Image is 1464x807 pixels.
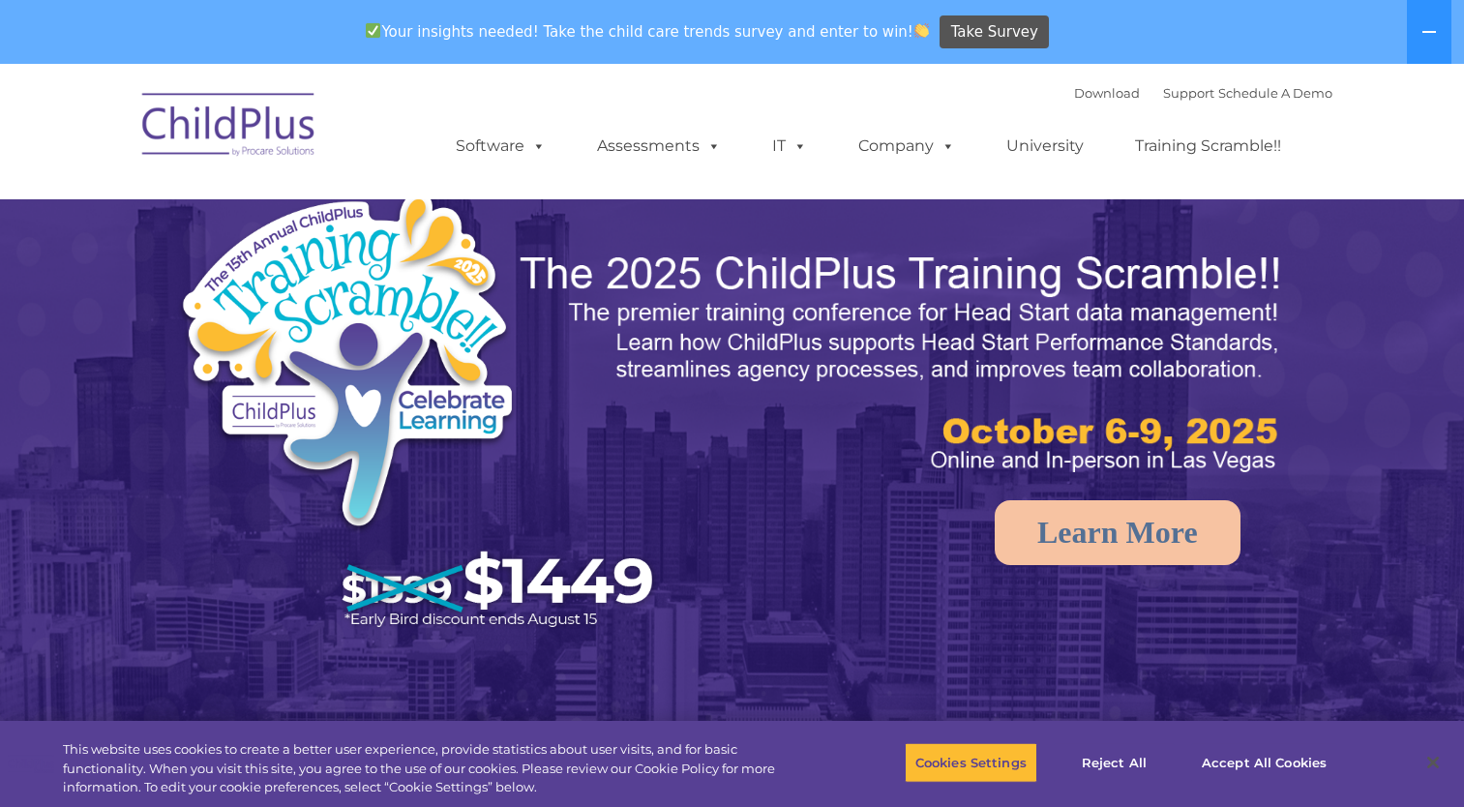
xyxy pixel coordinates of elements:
[366,23,380,38] img: ✅
[1412,741,1454,784] button: Close
[1163,85,1214,101] a: Support
[905,742,1037,783] button: Cookies Settings
[914,23,929,38] img: 👏
[940,15,1049,49] a: Take Survey
[63,740,805,797] div: This website uses cookies to create a better user experience, provide statistics about user visit...
[1191,742,1337,783] button: Accept All Cookies
[753,127,826,165] a: IT
[1074,85,1140,101] a: Download
[1054,742,1175,783] button: Reject All
[133,79,326,176] img: ChildPlus by Procare Solutions
[987,127,1103,165] a: University
[995,500,1240,565] a: Learn More
[1116,127,1300,165] a: Training Scramble!!
[358,13,938,50] span: Your insights needed! Take the child care trends survey and enter to win!
[436,127,565,165] a: Software
[839,127,974,165] a: Company
[1074,85,1332,101] font: |
[578,127,740,165] a: Assessments
[1218,85,1332,101] a: Schedule A Demo
[951,15,1038,49] span: Take Survey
